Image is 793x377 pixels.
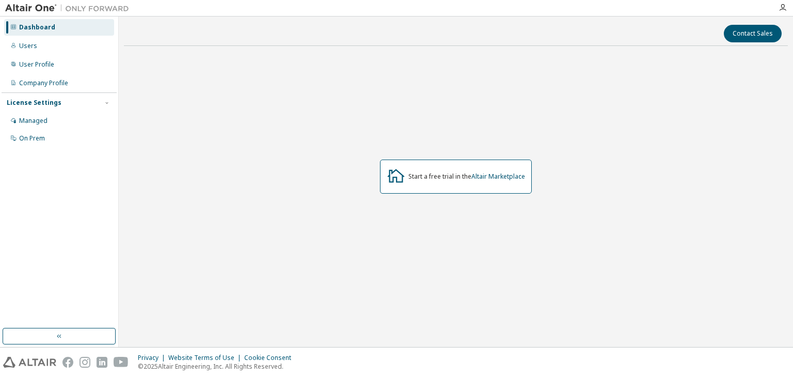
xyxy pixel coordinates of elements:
img: facebook.svg [62,357,73,368]
div: Managed [19,117,47,125]
div: User Profile [19,60,54,69]
div: Start a free trial in the [408,172,525,181]
div: Cookie Consent [244,354,297,362]
img: youtube.svg [114,357,129,368]
img: linkedin.svg [97,357,107,368]
div: On Prem [19,134,45,143]
button: Contact Sales [724,25,782,42]
p: © 2025 Altair Engineering, Inc. All Rights Reserved. [138,362,297,371]
div: Privacy [138,354,168,362]
div: Company Profile [19,79,68,87]
div: Website Terms of Use [168,354,244,362]
img: Altair One [5,3,134,13]
img: altair_logo.svg [3,357,56,368]
div: Dashboard [19,23,55,32]
img: instagram.svg [80,357,90,368]
a: Altair Marketplace [471,172,525,181]
div: License Settings [7,99,61,107]
div: Users [19,42,37,50]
